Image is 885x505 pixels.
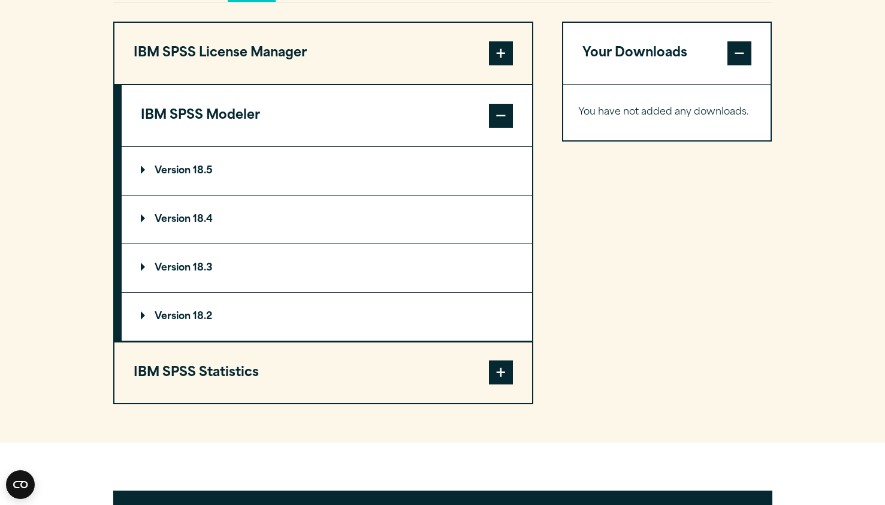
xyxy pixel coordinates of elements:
[141,312,212,321] p: Version 18.2
[578,104,756,121] p: You have not added any downloads.
[122,85,532,146] button: IBM SPSS Modeler
[563,23,771,84] button: Your Downloads
[122,196,532,244] summary: Version 18.4
[122,293,532,341] summary: Version 18.2
[141,215,213,224] p: Version 18.4
[6,470,35,499] button: Open CMP widget
[122,146,532,341] div: IBM SPSS Modeler
[122,147,532,195] summary: Version 18.5
[114,23,532,84] button: IBM SPSS License Manager
[122,244,532,292] summary: Version 18.3
[141,166,213,176] p: Version 18.5
[114,342,532,404] button: IBM SPSS Statistics
[141,263,213,273] p: Version 18.3
[563,84,771,140] div: Your Downloads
